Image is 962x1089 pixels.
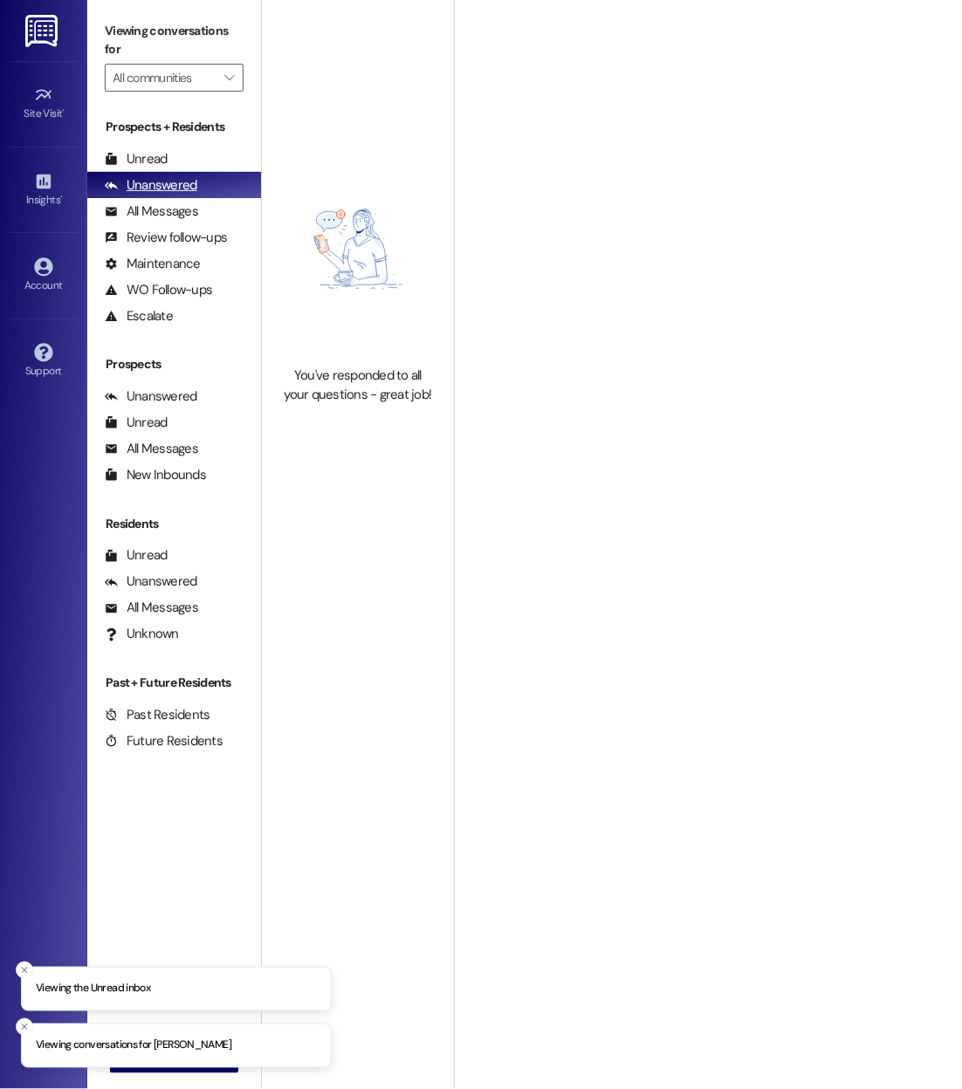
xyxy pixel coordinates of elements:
div: Escalate [105,307,173,325]
div: Prospects + Residents [87,118,261,136]
p: Viewing the Unread inbox [36,982,150,997]
div: Maintenance [105,255,201,273]
div: Residents [87,515,261,533]
div: Past + Future Residents [87,674,261,692]
div: Unread [105,150,168,168]
button: Close toast [16,1018,33,1036]
div: WO Follow-ups [105,281,212,299]
span: • [60,191,63,203]
div: All Messages [105,599,198,617]
div: Unanswered [105,572,197,591]
div: Unread [105,546,168,565]
button: Close toast [16,962,33,979]
div: Prospects [87,355,261,373]
a: Insights • [9,167,79,214]
span: • [63,105,65,117]
a: Account [9,252,79,299]
img: empty-state [281,140,435,359]
div: You've responded to all your questions - great job! [281,366,435,404]
img: ResiDesk Logo [25,15,61,47]
div: Review follow-ups [105,229,227,247]
div: All Messages [105,440,198,458]
div: Unknown [105,625,179,643]
a: Support [9,338,79,385]
div: Unanswered [105,387,197,406]
input: All communities [113,64,216,92]
div: Past Residents [105,706,210,724]
div: New Inbounds [105,466,206,484]
a: Site Visit • [9,80,79,127]
label: Viewing conversations for [105,17,244,64]
div: Future Residents [105,732,223,750]
p: Viewing conversations for [PERSON_NAME] [36,1038,231,1054]
i:  [224,71,234,85]
div: Unanswered [105,176,197,195]
div: Unread [105,414,168,432]
div: All Messages [105,202,198,221]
